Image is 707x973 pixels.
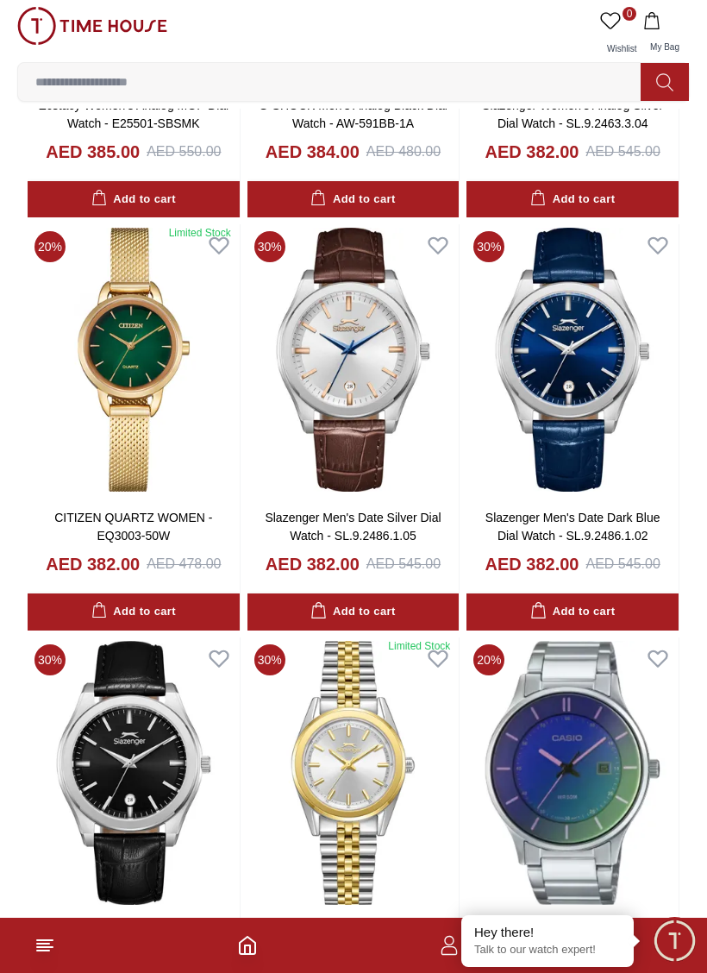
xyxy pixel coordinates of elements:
[237,935,258,956] a: Home
[473,644,504,675] span: 20 %
[147,141,221,162] div: AED 550.00
[247,593,460,631] button: Add to cart
[466,593,679,631] button: Add to cart
[254,644,285,675] span: 30 %
[265,511,441,543] a: Slazenger Men's Date Silver Dial Watch - SL.9.2486.1.05
[28,593,240,631] button: Add to cart
[247,224,460,495] img: Slazenger Men's Date Silver Dial Watch - SL.9.2486.1.05
[38,98,228,130] a: Ecstacy Women's Analog MOP Dial Watch - E25501-SBSMK
[28,224,240,495] img: CITIZEN QUARTZ WOMEN - EQ3003-50W
[46,552,140,576] h4: AED 382.00
[466,224,679,495] img: Slazenger Men's Date Dark Blue Dial Watch - SL.9.2486.1.02
[623,7,636,21] span: 0
[485,552,579,576] h4: AED 382.00
[474,943,621,957] p: Talk to our watch expert!
[530,602,615,622] div: Add to cart
[91,602,176,622] div: Add to cart
[34,644,66,675] span: 30 %
[169,226,231,240] div: Limited Stock
[310,190,395,210] div: Add to cart
[466,181,679,218] button: Add to cart
[259,98,447,130] a: G-SHOCK Men's Analog Black Dial Watch - AW-591BB-1A
[586,141,660,162] div: AED 545.00
[147,554,221,574] div: AED 478.00
[485,511,660,543] a: Slazenger Men's Date Dark Blue Dial Watch - SL.9.2486.1.02
[640,7,690,62] button: My Bag
[466,637,679,908] img: CASIO Men's Analog Blue Dial Watch - MTP-E605D-2EVDF
[388,639,450,653] div: Limited Stock
[17,7,167,45] img: ...
[247,637,460,908] img: Slazenger Women's 3H Silver Dial Watch - SL.9.2463.3.02
[600,44,643,53] span: Wishlist
[254,231,285,262] span: 30 %
[46,140,140,164] h4: AED 385.00
[247,181,460,218] button: Add to cart
[266,552,360,576] h4: AED 382.00
[28,181,240,218] button: Add to cart
[586,554,660,574] div: AED 545.00
[34,231,66,262] span: 20 %
[643,42,686,52] span: My Bag
[474,924,621,941] div: Hey there!
[28,637,240,908] img: Slazenger Men's Date Black Dial Watch - SL.9.2486.1.01
[366,141,441,162] div: AED 480.00
[530,190,615,210] div: Add to cart
[485,140,579,164] h4: AED 382.00
[366,554,441,574] div: AED 545.00
[91,190,176,210] div: Add to cart
[266,140,360,164] h4: AED 384.00
[473,231,504,262] span: 30 %
[54,511,212,543] a: CITIZEN QUARTZ WOMEN - EQ3003-50W
[651,917,698,964] div: Chat Widget
[482,98,663,130] a: Slazenger Women's Analog Silver Dial Watch - SL.9.2463.3.04
[310,602,395,622] div: Add to cart
[597,7,640,62] a: 0Wishlist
